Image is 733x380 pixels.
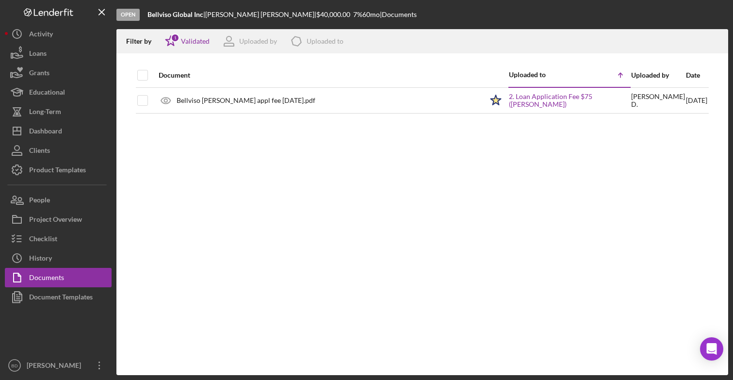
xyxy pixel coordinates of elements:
div: | [147,11,205,18]
div: Dashboard [29,121,62,143]
div: Open Intercom Messenger [700,337,723,361]
button: Checklist [5,229,112,248]
div: Long-Term [29,102,61,124]
div: Checklist [29,229,57,251]
div: 7 % [353,11,362,18]
button: Loans [5,44,112,63]
div: Uploaded to [509,71,570,79]
div: Filter by [126,37,159,45]
button: History [5,248,112,268]
div: Clients [29,141,50,163]
div: Project Overview [29,210,82,231]
button: Document Templates [5,287,112,307]
button: Activity [5,24,112,44]
div: Validated [181,37,210,45]
div: People [29,190,50,212]
button: BD[PERSON_NAME] [5,356,112,375]
button: Grants [5,63,112,83]
div: Uploaded by [631,71,685,79]
text: BD [11,363,17,368]
div: 1 [171,33,179,42]
div: History [29,248,52,270]
div: [PERSON_NAME] [24,356,87,378]
div: Document Templates [29,287,93,309]
button: Documents [5,268,112,287]
div: | Documents [380,11,417,18]
div: Educational [29,83,65,104]
div: 60 mo [362,11,380,18]
button: Dashboard [5,121,112,141]
div: Loans [29,44,47,66]
div: [PERSON_NAME] [PERSON_NAME] | [205,11,316,18]
button: Clients [5,141,112,160]
div: Product Templates [29,160,86,182]
div: Date [686,71,707,79]
b: Bellviso Global Inc [147,10,203,18]
div: Grants [29,63,49,85]
div: Uploaded to [307,37,343,45]
div: $40,000.00 [316,11,353,18]
div: Uploaded by [239,37,277,45]
button: People [5,190,112,210]
div: Activity [29,24,53,46]
button: Educational [5,83,112,102]
div: Documents [29,268,64,290]
div: Document [159,71,483,79]
div: [DATE] [686,88,707,113]
button: Project Overview [5,210,112,229]
div: Open [116,9,140,21]
button: Product Templates [5,160,112,180]
a: 2. Loan Application Fee $75 ([PERSON_NAME]) [509,93,630,108]
div: Bellviso [PERSON_NAME] appl fee [DATE].pdf [177,97,315,104]
div: [PERSON_NAME] D . [631,93,685,108]
button: Long-Term [5,102,112,121]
